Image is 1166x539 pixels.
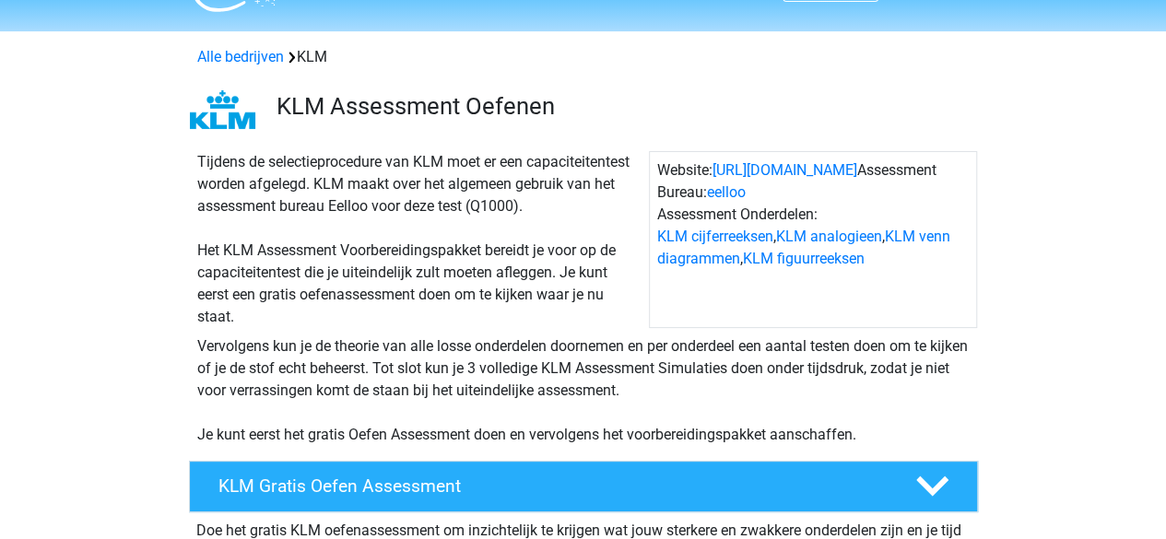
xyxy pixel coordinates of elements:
[707,183,746,201] a: eelloo
[182,461,985,512] a: KLM Gratis Oefen Assessment
[190,46,977,68] div: KLM
[190,151,649,328] div: Tijdens de selectieprocedure van KLM moet er een capaciteitentest worden afgelegd. KLM maakt over...
[713,161,857,179] a: [URL][DOMAIN_NAME]
[776,228,882,245] a: KLM analogieen
[190,335,977,446] div: Vervolgens kun je de theorie van alle losse onderdelen doornemen en per onderdeel een aantal test...
[657,228,773,245] a: KLM cijferreeksen
[743,250,865,267] a: KLM figuurreeksen
[277,92,963,121] h3: KLM Assessment Oefenen
[649,151,977,328] div: Website: Assessment Bureau: Assessment Onderdelen: , , ,
[218,475,886,497] h4: KLM Gratis Oefen Assessment
[197,48,284,65] a: Alle bedrijven
[657,228,950,267] a: KLM venn diagrammen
